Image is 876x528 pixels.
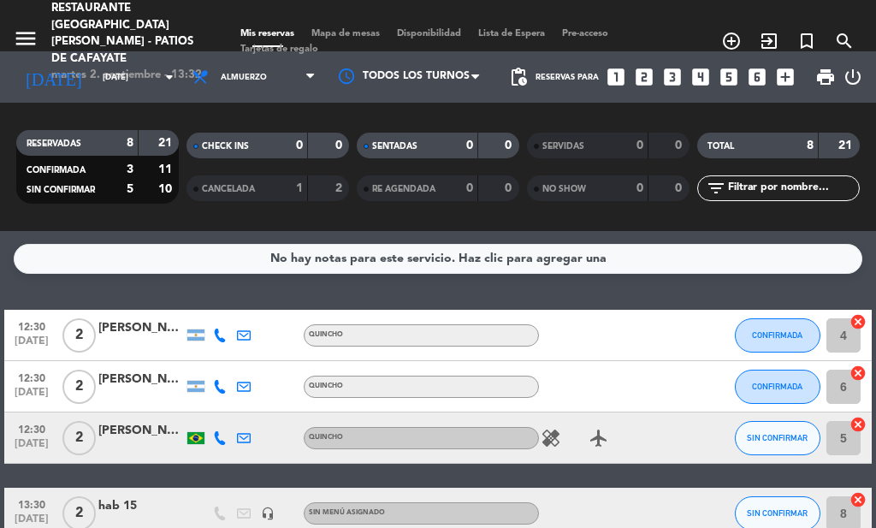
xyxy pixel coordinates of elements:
span: Mapa de mesas [303,29,388,39]
strong: 0 [675,139,685,151]
i: arrow_drop_down [159,67,180,87]
i: power_settings_new [843,67,863,87]
span: 2 [62,421,96,455]
i: airplanemode_active [589,428,609,448]
span: Almuerzo [221,73,267,82]
i: looks_5 [718,66,740,88]
span: Quincho [309,383,343,389]
strong: 0 [636,182,643,194]
strong: 0 [335,139,346,151]
span: RESERVADAS [27,139,81,148]
strong: 0 [466,182,473,194]
span: 12:30 [10,316,53,335]
i: cancel [849,313,867,330]
i: headset_mic [261,507,275,520]
span: Pre-acceso [553,29,617,39]
span: CONFIRMADA [27,166,86,175]
span: 13:30 [10,494,53,513]
i: looks_one [605,66,627,88]
strong: 21 [158,137,175,149]
strong: 8 [807,139,814,151]
span: Reservas para [536,73,599,82]
i: filter_list [706,178,726,199]
strong: 21 [838,139,855,151]
i: add_box [774,66,796,88]
button: menu [13,26,38,57]
span: SIN CONFIRMAR [747,433,808,442]
span: Disponibilidad [388,29,470,39]
strong: 8 [127,137,133,149]
span: Mis reservas [232,29,303,39]
span: SENTADAS [372,142,417,151]
span: SIN CONFIRMAR [747,508,808,518]
span: CANCELADA [202,185,255,193]
span: Lista de Espera [470,29,553,39]
strong: 11 [158,163,175,175]
span: NO SHOW [542,185,586,193]
i: [DATE] [13,60,94,94]
i: search [834,31,855,51]
span: CHECK INS [202,142,249,151]
strong: 1 [296,182,303,194]
button: SIN CONFIRMAR [735,421,820,455]
i: turned_in_not [796,31,817,51]
input: Filtrar por nombre... [726,179,859,198]
i: exit_to_app [759,31,779,51]
strong: 5 [127,183,133,195]
span: Quincho [309,331,343,338]
span: TOTAL [707,142,734,151]
span: [DATE] [10,438,53,458]
strong: 0 [505,182,515,194]
i: looks_two [633,66,655,88]
strong: 2 [335,182,346,194]
i: add_circle_outline [721,31,742,51]
span: pending_actions [508,67,529,87]
i: menu [13,26,38,51]
button: CONFIRMADA [735,318,820,353]
i: looks_6 [746,66,768,88]
div: [PERSON_NAME] [98,370,184,389]
div: LOG OUT [843,51,863,103]
i: cancel [849,491,867,508]
strong: 3 [127,163,133,175]
div: No hay notas para este servicio. Haz clic para agregar una [270,249,607,269]
i: cancel [849,416,867,433]
strong: 0 [675,182,685,194]
i: looks_4 [690,66,712,88]
i: cancel [849,365,867,382]
span: CONFIRMADA [752,330,802,340]
span: print [815,67,836,87]
strong: 0 [466,139,473,151]
span: RE AGENDADA [372,185,435,193]
div: [PERSON_NAME] [98,421,184,441]
div: hab 15 [98,496,184,516]
span: Sin menú asignado [309,509,385,516]
span: Quincho [309,434,343,441]
span: 12:30 [10,418,53,438]
strong: 10 [158,183,175,195]
span: 12:30 [10,367,53,387]
span: [DATE] [10,387,53,406]
i: healing [541,428,561,448]
span: Tarjetas de regalo [232,44,327,54]
button: CONFIRMADA [735,370,820,404]
span: SIN CONFIRMAR [27,186,95,194]
div: [PERSON_NAME] [98,318,184,338]
strong: 0 [296,139,303,151]
strong: 0 [636,139,643,151]
span: SERVIDAS [542,142,584,151]
span: [DATE] [10,335,53,355]
strong: 0 [505,139,515,151]
span: CONFIRMADA [752,382,802,391]
span: 2 [62,318,96,353]
span: 2 [62,370,96,404]
i: looks_3 [661,66,684,88]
